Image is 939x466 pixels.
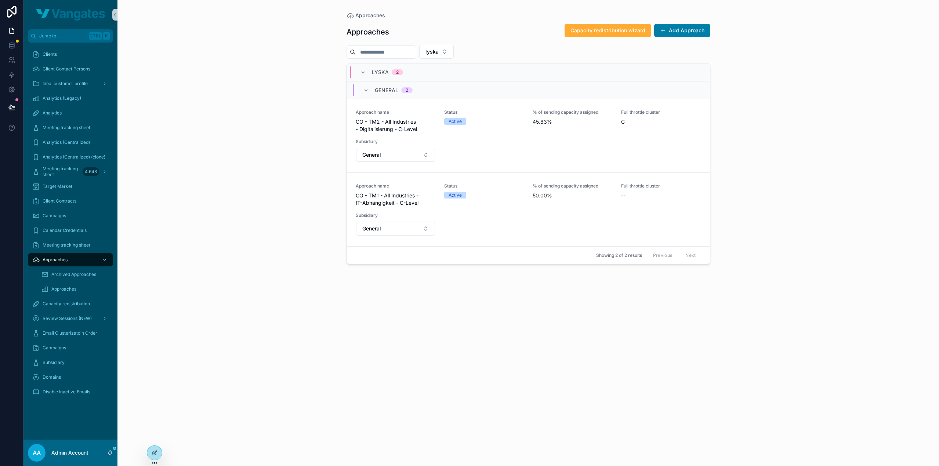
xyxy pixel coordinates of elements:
span: Jump to... [39,33,86,39]
span: Campaigns [43,213,66,219]
span: Capacity redistribution [43,301,90,307]
button: Capacity redistribution wizard [565,24,651,37]
span: Archived Approaches [51,272,96,277]
button: Jump to...CtrlK [28,29,113,43]
span: -- [621,192,626,199]
span: Calendar Credentials [43,227,87,233]
span: % of sending capacity assigned [533,183,612,189]
span: Analytics (Centralized) [43,139,90,145]
a: Campaigns [28,341,113,354]
span: Showing 2 of 2 results [596,252,642,258]
span: CO - TM1 - All Industries - IT-Abhängigkeit - C-Level [356,192,435,207]
span: Full throttle cluster [621,183,701,189]
a: Target Market [28,180,113,193]
a: Disable Inactive Emails [28,385,113,398]
a: Ideal customer profile [28,77,113,90]
span: LYSKA [372,69,389,76]
a: Meeting tracking sheet4.643 [28,165,113,178]
span: Disable Inactive Emails [43,389,90,395]
a: Analytics (Centralized) (clone) [28,150,113,164]
span: CO - TM2 - All Industries - Digitalisierung - C-Level [356,118,435,133]
a: Subsidiary [28,356,113,369]
button: Select Button [356,222,435,236]
a: Approaches [28,253,113,266]
div: Active [449,192,462,199]
div: 4.643 [83,167,99,176]
span: Meeting tracking sheet [43,242,90,248]
span: Email Clusterizatoin Order [43,330,97,336]
span: Subsidiary [356,139,435,145]
span: Clients [43,51,57,57]
span: % of sending capacity assigned [533,109,612,115]
a: Calendar Credentials [28,224,113,237]
span: Target Market [43,183,72,189]
span: General [375,87,398,94]
span: Meeting tracking sheet [43,166,80,178]
button: Select Button [356,148,435,162]
span: Analytics (Centralized) (clone) [43,154,105,160]
a: Archived Approaches [37,268,113,281]
span: 50.00% [533,192,612,199]
span: Client Contracts [43,198,76,204]
a: Analytics (Centralized) [28,136,113,149]
span: Approaches [355,12,385,19]
span: Full throttle cluster [621,109,701,115]
a: Clients [28,48,113,61]
div: 2 [396,69,399,75]
span: AA [33,448,41,457]
span: General [362,225,381,232]
span: Meeting tracking sheet [43,125,90,131]
a: Client Contact Persons [28,62,113,76]
a: Client Contracts [28,194,113,208]
p: Admin Account [51,449,88,456]
h1: Approaches [347,27,389,37]
span: Capacity redistribution wizard [570,27,645,34]
span: Client Contact Persons [43,66,90,72]
a: Analytics (Legacy) [28,92,113,105]
div: Active [449,118,462,125]
a: Approaches [347,12,385,19]
a: Review Sessions (NEW) [28,312,113,325]
a: Meeting tracking sheet [28,239,113,252]
span: Status [444,109,524,115]
a: Analytics [28,106,113,120]
a: Email Clusterizatoin Order [28,327,113,340]
button: Select Button [419,45,454,59]
span: C [621,118,701,125]
span: K [104,33,109,39]
a: Approaches [37,283,113,296]
span: lyska [425,48,439,55]
span: Subsidiary [356,212,435,218]
span: Ideal customer profile [43,81,88,87]
span: Status [444,183,524,189]
a: Approach nameCO - TM1 - All Industries - IT-Abhängigkeit - C-LevelStatusActive% of sending capaci... [347,172,710,246]
span: Approach name [356,183,435,189]
span: Analytics [43,110,62,116]
span: Approach name [356,109,435,115]
a: Capacity redistribution [28,297,113,310]
div: 2 [406,87,408,93]
span: General [362,151,381,159]
span: Approaches [51,286,76,292]
div: scrollable content [23,43,117,408]
span: Campaigns [43,345,66,351]
img: App logo [36,9,105,21]
button: Add Approach [654,24,710,37]
a: Campaigns [28,209,113,222]
span: Domains [43,374,61,380]
span: Subsidiary [43,360,65,365]
span: Review Sessions (NEW) [43,316,92,321]
a: Domains [28,371,113,384]
span: Ctrl [89,32,102,40]
a: Meeting tracking sheet [28,121,113,134]
span: Analytics (Legacy) [43,95,81,101]
span: Approaches [43,257,68,263]
span: 45.83% [533,118,612,125]
a: Approach nameCO - TM2 - All Industries - Digitalisierung - C-LevelStatusActive% of sending capaci... [347,99,710,172]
